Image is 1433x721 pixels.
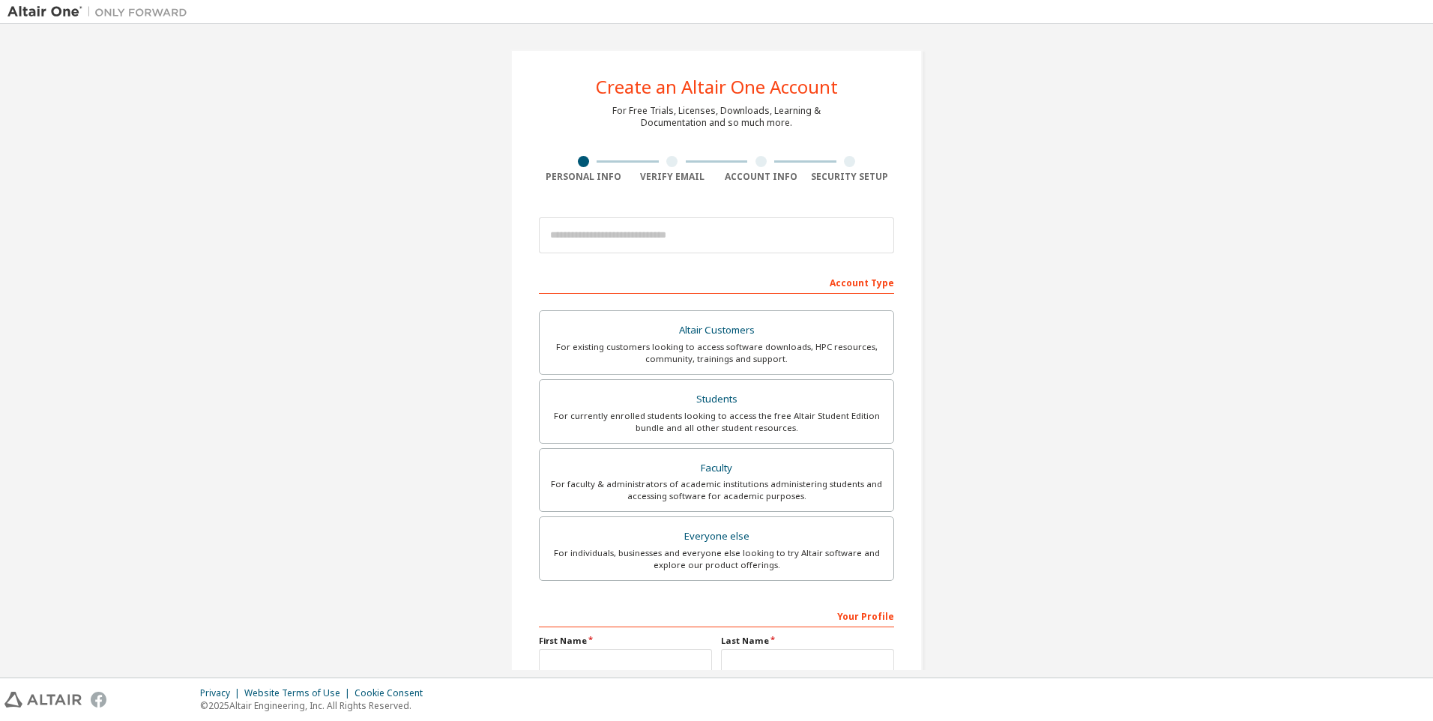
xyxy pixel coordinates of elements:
[549,547,884,571] div: For individuals, businesses and everyone else looking to try Altair software and explore our prod...
[549,341,884,365] div: For existing customers looking to access software downloads, HPC resources, community, trainings ...
[355,687,432,699] div: Cookie Consent
[200,687,244,699] div: Privacy
[539,603,894,627] div: Your Profile
[539,171,628,183] div: Personal Info
[549,526,884,547] div: Everyone else
[200,699,432,712] p: © 2025 Altair Engineering, Inc. All Rights Reserved.
[806,171,895,183] div: Security Setup
[549,389,884,410] div: Students
[7,4,195,19] img: Altair One
[4,692,82,708] img: altair_logo.svg
[612,105,821,129] div: For Free Trials, Licenses, Downloads, Learning & Documentation and so much more.
[549,320,884,341] div: Altair Customers
[539,635,712,647] label: First Name
[596,78,838,96] div: Create an Altair One Account
[91,692,106,708] img: facebook.svg
[628,171,717,183] div: Verify Email
[549,410,884,434] div: For currently enrolled students looking to access the free Altair Student Edition bundle and all ...
[716,171,806,183] div: Account Info
[549,458,884,479] div: Faculty
[721,635,894,647] label: Last Name
[539,270,894,294] div: Account Type
[549,478,884,502] div: For faculty & administrators of academic institutions administering students and accessing softwa...
[244,687,355,699] div: Website Terms of Use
